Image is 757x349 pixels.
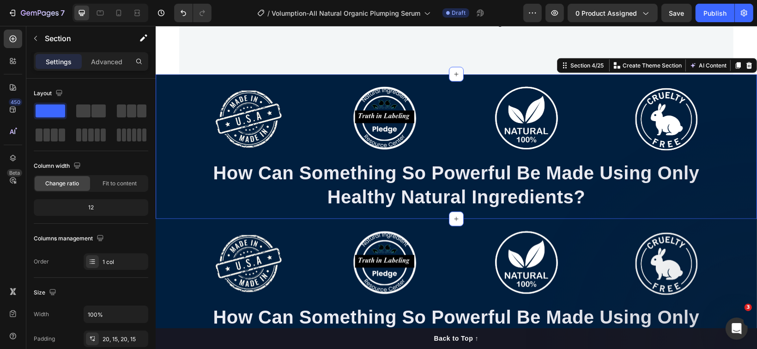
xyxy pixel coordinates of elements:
span: Change ratio [46,179,79,188]
p: Advanced [91,57,122,67]
span: How Can Something So Powerful Be Made Using Only Healthy Natural Ingredients? [58,282,544,326]
div: Domain Overview [35,55,83,61]
img: website_grey.svg [15,24,22,31]
span: 3 [745,304,752,311]
span: Fit to content [103,179,137,188]
div: Undo/Redo [174,4,212,22]
img: gempages_554715468074583280-9a7d3ea9-7a59-4110-b60e-c0fe2f8bb42e.png [57,209,126,279]
div: 12 [36,201,146,214]
div: Width [34,310,49,318]
div: 1 col [103,258,146,266]
p: Create Theme Section [467,36,526,44]
p: Section [45,33,121,44]
div: Column width [34,160,83,172]
span: Volumption-All Natural Organic Plumping Serum [272,8,420,18]
div: Columns management [34,233,106,245]
div: Section 4/25 [413,36,450,44]
span: 0 product assigned [575,8,637,18]
img: tab_keywords_by_traffic_grey.svg [92,54,99,61]
button: AI Content [532,34,573,45]
img: gempages_554715468074583280-d582f618-1ff6-4fba-9c50-83b9dc995cd7.png [475,202,545,272]
img: gempages_554715468074583280-d36037db-2f27-4235-9c11-a5997a22c557.png [336,202,405,272]
span: Draft [452,9,466,17]
p: Settings [46,57,72,67]
div: Domain: [DOMAIN_NAME] [24,24,102,31]
div: Publish [703,8,727,18]
div: Keywords by Traffic [102,55,156,61]
div: Layout [34,87,65,100]
img: gempages_554715468074583280-725f05d4-fdb6-472e-bb2a-959c6651e539.png [196,58,266,127]
div: Padding [34,335,55,343]
button: Save [661,4,692,22]
button: Publish [696,4,734,22]
img: gempages_554715468074583280-d582f618-1ff6-4fba-9c50-83b9dc995cd7.png [475,58,545,127]
div: Back to Top ↑ [279,308,323,318]
img: gempages_554715468074583280-725f05d4-fdb6-472e-bb2a-959c6651e539.png [196,202,266,272]
p: 7 [61,7,65,18]
iframe: Intercom live chat [726,318,748,340]
iframe: To enrich screen reader interactions, please activate Accessibility in Grammarly extension settings [156,26,757,349]
input: Auto [84,306,148,323]
span: / [267,8,270,18]
span: Save [669,9,684,17]
img: logo_orange.svg [15,15,22,22]
button: 7 [4,4,69,22]
div: v 4.0.25 [26,15,45,22]
div: 450 [9,98,22,106]
button: 0 product assigned [568,4,658,22]
div: Beta [7,169,22,177]
img: tab_domain_overview_orange.svg [25,54,32,61]
div: Order [34,257,49,266]
div: Size [34,287,58,299]
div: 20, 15, 20, 15 [103,335,146,343]
span: How Can Something So Powerful Be Made Using Only Healthy Natural Ingredients? [58,137,544,181]
img: gempages_554715468074583280-d36037db-2f27-4235-9c11-a5997a22c557.png [336,58,405,127]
